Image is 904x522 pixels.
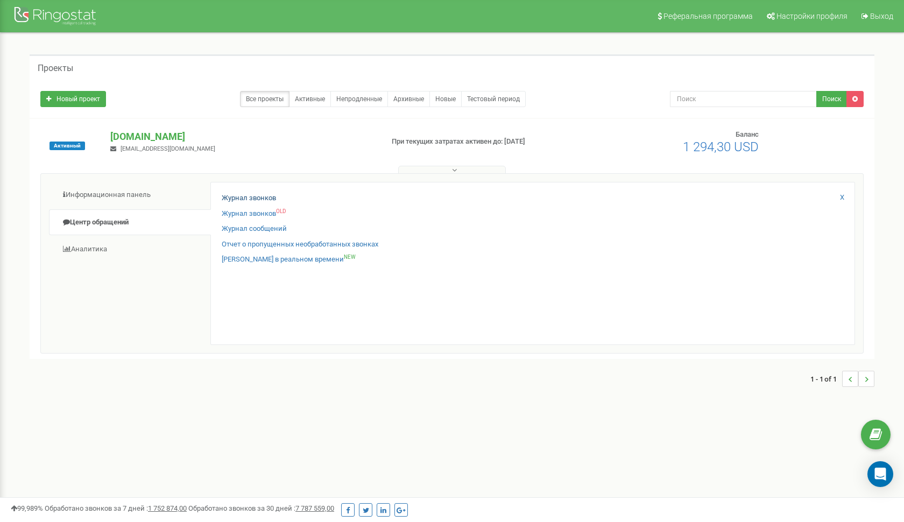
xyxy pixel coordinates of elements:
[222,255,356,265] a: [PERSON_NAME] в реальном времениNEW
[840,193,844,203] a: X
[222,224,287,234] a: Журнал сообщений
[810,360,874,398] nav: ...
[429,91,462,107] a: Новые
[776,12,847,20] span: Настройки профиля
[816,91,847,107] button: Поиск
[461,91,526,107] a: Тестовый период
[295,504,334,512] u: 7 787 559,00
[49,182,211,208] a: Информационная панель
[49,209,211,236] a: Центр обращений
[121,145,215,152] span: [EMAIL_ADDRESS][DOMAIN_NAME]
[736,130,759,138] span: Баланс
[344,254,356,260] sup: NEW
[810,371,842,387] span: 1 - 1 of 1
[45,504,187,512] span: Обработано звонков за 7 дней :
[148,504,187,512] u: 1 752 874,00
[222,239,378,250] a: Отчет о пропущенных необработанных звонках
[40,91,106,107] a: Новый проект
[330,91,388,107] a: Непродленные
[663,12,753,20] span: Реферальная программа
[276,208,286,214] sup: OLD
[222,209,286,219] a: Журнал звонковOLD
[110,130,374,144] p: [DOMAIN_NAME]
[289,91,331,107] a: Активные
[670,91,817,107] input: Поиск
[392,137,585,147] p: При текущих затратах активен до: [DATE]
[50,142,85,150] span: Активный
[49,236,211,263] a: Аналитика
[387,91,430,107] a: Архивные
[867,461,893,487] div: Open Intercom Messenger
[222,193,276,203] a: Журнал звонков
[38,64,73,73] h5: Проекты
[870,12,893,20] span: Выход
[240,91,289,107] a: Все проекты
[188,504,334,512] span: Обработано звонков за 30 дней :
[11,504,43,512] span: 99,989%
[683,139,759,154] span: 1 294,30 USD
